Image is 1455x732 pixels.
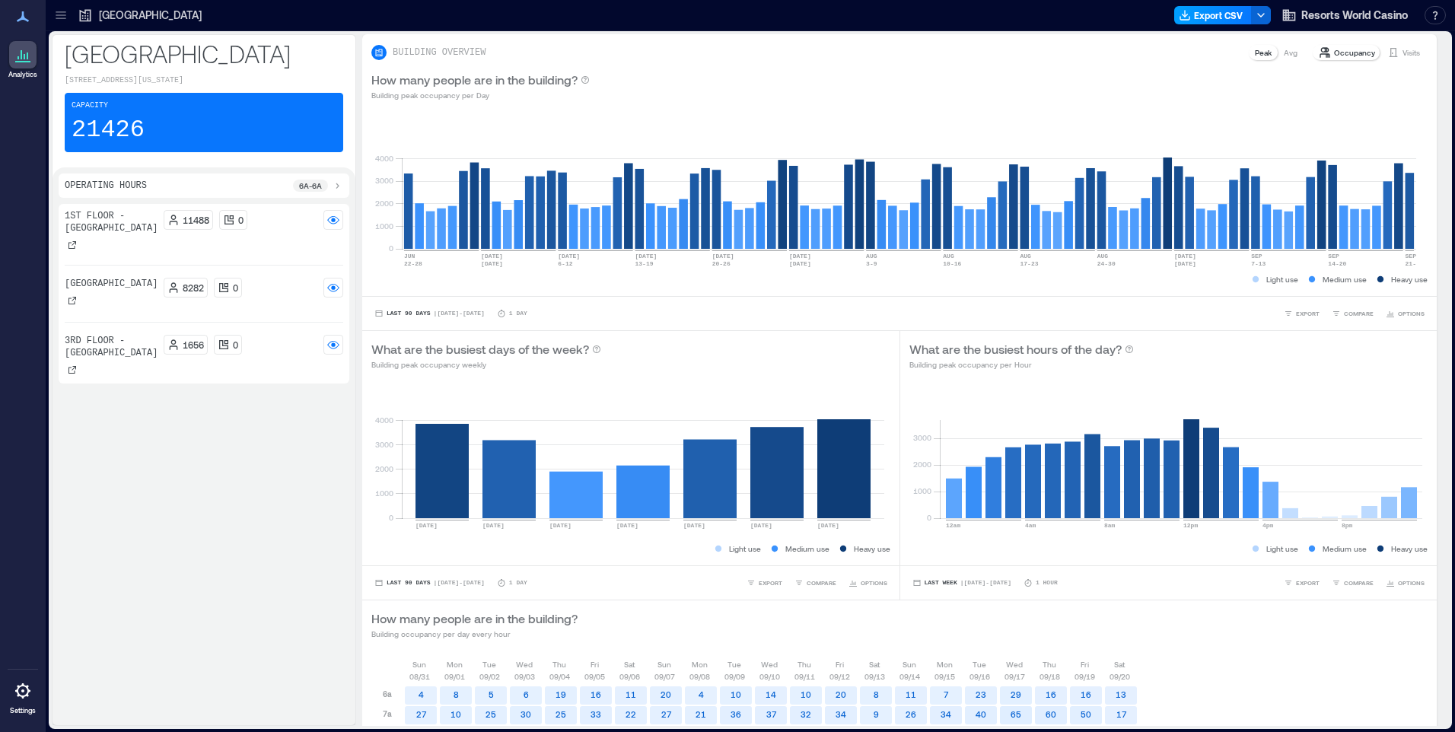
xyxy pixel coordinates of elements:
[1391,543,1428,555] p: Heavy use
[635,253,657,259] text: [DATE]
[761,658,778,670] p: Wed
[836,709,846,719] text: 34
[415,522,438,529] text: [DATE]
[99,8,202,23] p: [GEOGRAPHIC_DATA]
[937,658,953,670] p: Mon
[65,180,147,192] p: Operating Hours
[1344,309,1374,318] span: COMPARE
[65,75,343,87] p: [STREET_ADDRESS][US_STATE]
[4,37,42,84] a: Analytics
[383,688,392,700] p: 6a
[624,658,635,670] p: Sat
[591,658,599,670] p: Fri
[729,543,761,555] p: Light use
[558,260,572,267] text: 6-12
[817,522,839,529] text: [DATE]
[789,253,811,259] text: [DATE]
[1344,578,1374,587] span: COMPARE
[371,340,589,358] p: What are the busiest days of the week?
[976,689,986,699] text: 23
[854,543,890,555] p: Heavy use
[371,71,578,89] p: How many people are in the building?
[1174,253,1196,259] text: [DATE]
[759,670,780,683] p: 09/10
[899,670,920,683] p: 09/14
[1020,260,1039,267] text: 17-23
[1011,709,1021,719] text: 65
[409,670,430,683] p: 08/31
[912,460,931,469] tspan: 2000
[626,709,636,719] text: 22
[1383,306,1428,321] button: OPTIONS
[371,306,488,321] button: Last 90 Days |[DATE]-[DATE]
[183,214,209,226] p: 11488
[556,709,566,719] text: 25
[1081,689,1091,699] text: 16
[183,339,204,351] p: 1656
[1183,522,1198,529] text: 12pm
[183,282,204,294] p: 8282
[1097,260,1116,267] text: 24-30
[1036,578,1058,587] p: 1 Hour
[549,522,571,529] text: [DATE]
[1296,578,1320,587] span: EXPORT
[766,689,776,699] text: 14
[393,46,486,59] p: BUILDING OVERVIEW
[731,689,741,699] text: 10
[943,260,961,267] text: 10-16
[1266,273,1298,285] p: Light use
[371,628,578,640] p: Building occupancy per day every hour
[1383,575,1428,590] button: OPTIONS
[1006,658,1023,670] p: Wed
[727,658,741,670] p: Tue
[591,709,601,719] text: 33
[829,670,850,683] p: 09/12
[743,575,785,590] button: EXPORT
[1406,260,1424,267] text: 21-27
[616,522,638,529] text: [DATE]
[375,464,393,473] tspan: 2000
[692,658,708,670] p: Mon
[943,253,954,259] text: AUG
[65,335,158,359] p: 3rd Floor - [GEOGRAPHIC_DATA]
[238,214,244,226] p: 0
[759,578,782,587] span: EXPORT
[233,282,238,294] p: 0
[909,575,1014,590] button: Last Week |[DATE]-[DATE]
[934,670,955,683] p: 09/15
[785,543,829,555] p: Medium use
[371,575,488,590] button: Last 90 Days |[DATE]-[DATE]
[1255,46,1272,59] p: Peak
[584,670,605,683] p: 09/05
[375,221,393,231] tspan: 1000
[412,658,426,670] p: Sun
[65,210,158,234] p: 1st Floor - [GEOGRAPHIC_DATA]
[5,673,41,720] a: Settings
[419,689,424,699] text: 4
[1281,306,1323,321] button: EXPORT
[516,658,533,670] p: Wed
[447,658,463,670] p: Mon
[941,709,951,719] text: 34
[444,670,465,683] p: 09/01
[926,513,931,522] tspan: 0
[794,670,815,683] p: 09/11
[489,689,494,699] text: 5
[591,689,601,699] text: 16
[661,689,671,699] text: 20
[689,670,710,683] p: 09/08
[1114,658,1125,670] p: Sat
[836,689,846,699] text: 20
[750,522,772,529] text: [DATE]
[657,658,671,670] p: Sun
[233,339,238,351] p: 0
[1323,543,1367,555] p: Medium use
[864,670,885,683] p: 09/13
[1011,689,1021,699] text: 29
[912,486,931,495] tspan: 1000
[72,115,145,145] p: 21426
[712,260,731,267] text: 20-26
[696,709,706,719] text: 21
[404,260,422,267] text: 22-28
[635,260,654,267] text: 13-19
